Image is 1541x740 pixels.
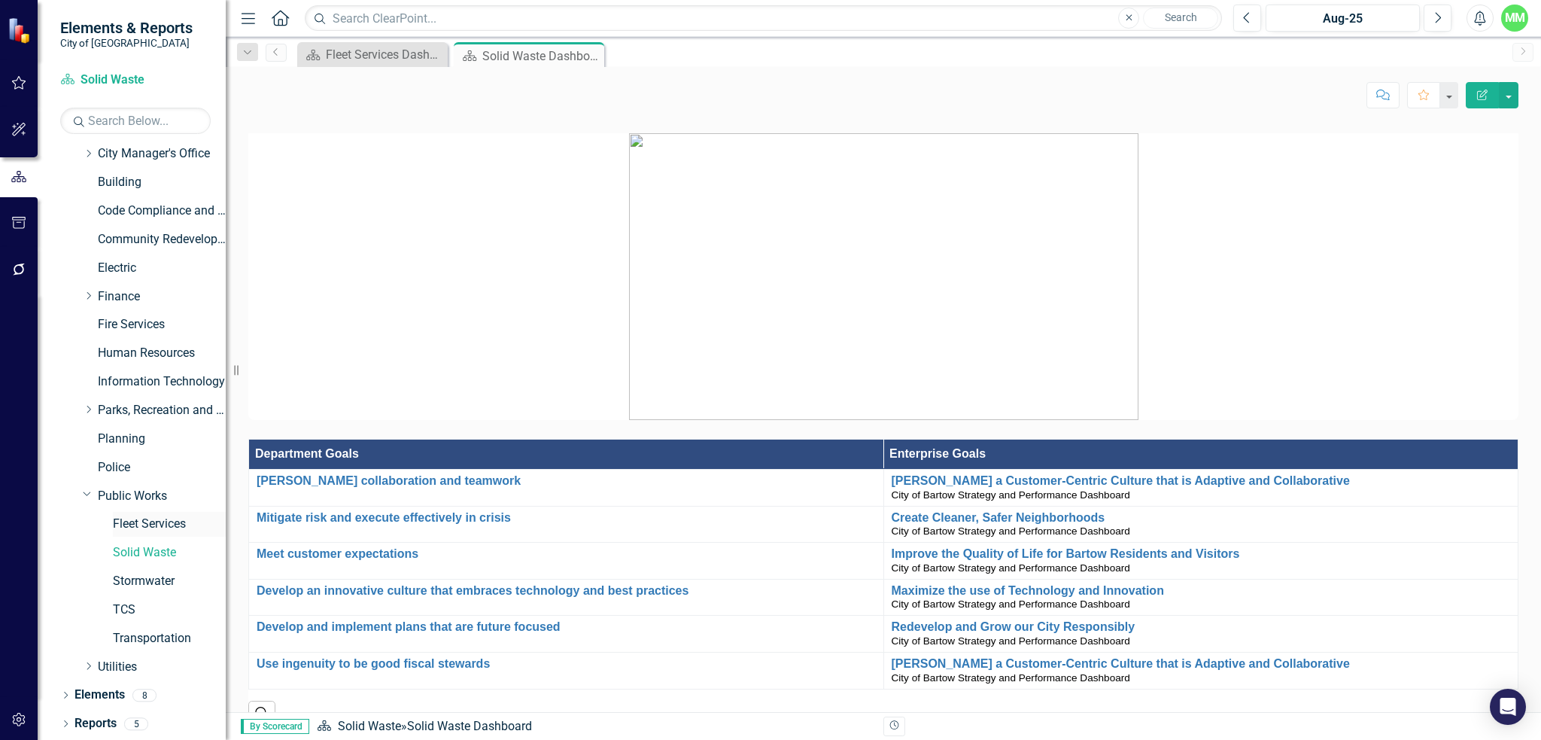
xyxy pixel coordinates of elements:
span: By Scorecard [241,719,309,734]
a: Develop and implement plans that are future focused [257,620,876,634]
td: Double-Click to Edit Right Click for Context Menu [883,579,1518,616]
input: Search Below... [60,108,211,134]
a: Fleet Services [113,516,226,533]
a: Community Redevelopment Agency [98,231,226,248]
a: Redevelop and Grow our City Responsibly [892,620,1511,634]
td: Double-Click to Edit Right Click for Context Menu [883,470,1518,507]
a: Meet customer expectations [257,547,876,561]
td: Double-Click to Edit Right Click for Context Menu [249,652,884,689]
a: Information Technology [98,373,226,391]
small: City of [GEOGRAPHIC_DATA] [60,37,193,49]
a: Use ingenuity to be good fiscal stewards [257,657,876,671]
a: Stormwater [113,573,226,590]
a: [PERSON_NAME] a Customer-Centric Culture that is Adaptive and Collaborative [892,657,1511,671]
a: [PERSON_NAME] collaboration and teamwork [257,474,876,488]
a: Transportation [113,630,226,647]
span: City of Bartow Strategy and Performance Dashboard [892,489,1130,501]
span: Search [1165,11,1197,23]
td: Double-Click to Edit Right Click for Context Menu [249,543,884,580]
a: Electric [98,260,226,277]
td: Double-Click to Edit Right Click for Context Menu [883,616,1518,653]
img: ClearPoint Strategy [8,17,34,44]
div: 5 [124,717,148,730]
a: Solid Waste [113,544,226,562]
input: Search ClearPoint... [305,5,1222,32]
a: Code Compliance and Neighborhood Services [98,203,226,220]
img: mceclip1%20v3.jpg [629,133,1138,420]
a: Public Works [98,488,226,505]
div: Fleet Services Dashboard [326,45,444,64]
a: Human Resources [98,345,226,362]
td: Double-Click to Edit Right Click for Context Menu [249,616,884,653]
button: MM [1501,5,1528,32]
span: City of Bartow Strategy and Performance Dashboard [892,562,1130,574]
a: TCS [113,601,226,619]
span: City of Bartow Strategy and Performance Dashboard [892,598,1130,610]
div: Solid Waste Dashboard [482,47,600,65]
div: 8 [132,689,157,702]
td: Double-Click to Edit Right Click for Context Menu [883,543,1518,580]
a: Maximize the use of Technology and Innovation [892,584,1511,598]
a: [PERSON_NAME] a Customer-Centric Culture that is Adaptive and Collaborative [892,474,1511,488]
a: Solid Waste [338,719,401,733]
a: Utilities [98,659,226,676]
a: Create Cleaner, Safer Neighborhoods [892,511,1511,525]
a: Finance [98,288,226,306]
button: Aug-25 [1266,5,1420,32]
td: Double-Click to Edit Right Click for Context Menu [883,652,1518,689]
a: Solid Waste [60,72,211,89]
span: City of Bartow Strategy and Performance Dashboard [892,635,1130,647]
span: City of Bartow Strategy and Performance Dashboard [892,672,1130,684]
a: Police [98,459,226,477]
a: Improve the Quality of Life for Bartow Residents and Visitors [892,547,1511,561]
div: Solid Waste Dashboard [407,719,532,733]
a: Mitigate risk and execute effectively in crisis [257,511,876,525]
span: City of Bartow Strategy and Performance Dashboard [892,525,1130,537]
span: Elements & Reports [60,19,193,37]
button: Search [1143,8,1218,29]
a: Elements [74,687,125,704]
td: Double-Click to Edit Right Click for Context Menu [249,470,884,507]
td: Double-Click to Edit Right Click for Context Menu [883,506,1518,543]
td: Double-Click to Edit Right Click for Context Menu [249,506,884,543]
a: Fleet Services Dashboard [301,45,444,64]
a: Planning [98,431,226,448]
a: Parks, Recreation and Cultural Arts [98,402,226,419]
a: Building [98,174,226,191]
div: Open Intercom Messenger [1490,689,1526,725]
a: Reports [74,715,117,732]
td: Double-Click to Edit Right Click for Context Menu [249,579,884,616]
a: Develop an innovative culture that embraces technology and best practices [257,584,876,598]
a: City Manager's Office [98,145,226,163]
div: Aug-25 [1271,10,1415,28]
div: » [317,718,872,735]
a: Fire Services [98,316,226,333]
